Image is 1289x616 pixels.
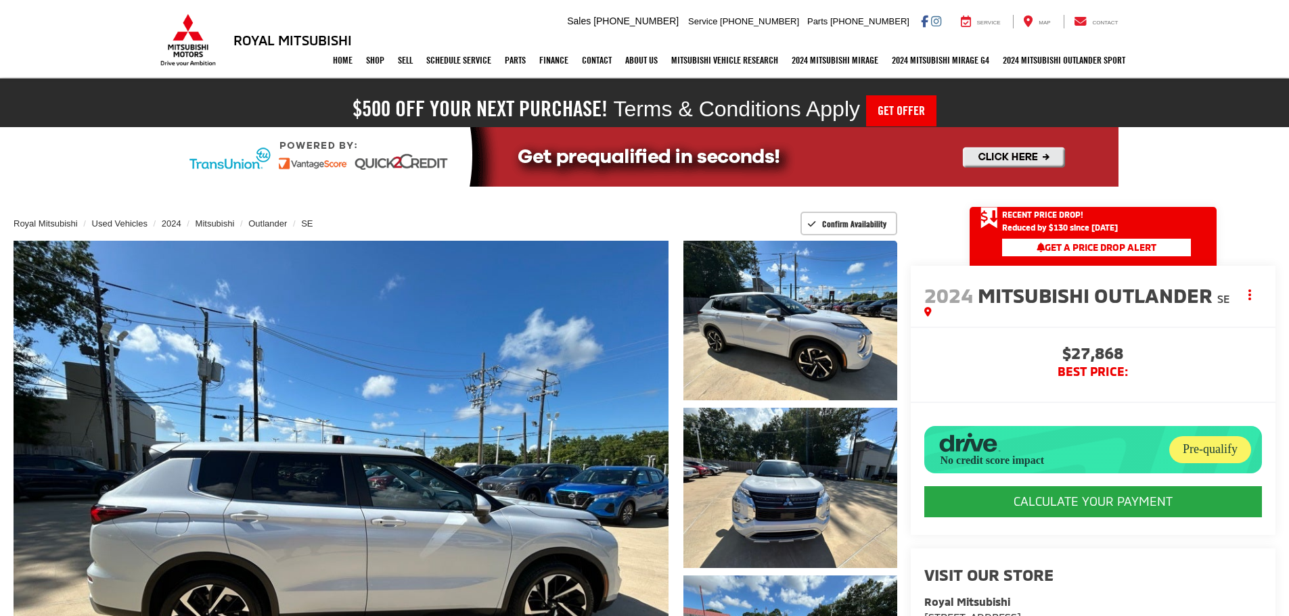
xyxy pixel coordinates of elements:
span: [PHONE_NUMBER] [830,16,909,26]
a: Shop [359,43,391,77]
a: Contact [1064,15,1129,28]
span: SE [1217,292,1230,305]
span: Parts [807,16,828,26]
h3: Royal Mitsubishi [233,32,352,47]
a: Contact [575,43,618,77]
a: 2024 [162,218,181,229]
a: Schedule Service: Opens in a new tab [420,43,498,77]
span: Contact [1092,20,1118,26]
a: Get Price Drop Alert Recent Price Drop! [970,207,1217,223]
span: 2024 [924,283,973,307]
img: Mitsubishi [158,14,219,66]
span: Service [977,20,1001,26]
span: Confirm Availability [822,218,886,229]
a: Home [326,43,359,77]
a: Finance [533,43,575,77]
h2: Visit our Store [924,566,1262,584]
a: About Us [618,43,664,77]
a: 2024 Mitsubishi Outlander SPORT [996,43,1132,77]
img: 2024 Mitsubishi Outlander SE [681,239,899,402]
a: Map [1013,15,1060,28]
a: Outlander [248,218,287,229]
span: Sales [567,16,591,26]
a: Service [951,15,1011,28]
span: $27,868 [924,345,1262,365]
span: Get Price Drop Alert [980,207,998,230]
a: Mitsubishi [196,218,235,229]
span: dropdown dots [1248,289,1251,300]
a: 2024 Mitsubishi Mirage G4 [885,43,996,77]
span: Mitsubishi Outlander [978,283,1217,307]
span: [PHONE_NUMBER] [593,16,679,26]
button: Confirm Availability [800,212,897,235]
a: Instagram: Click to visit our Instagram page [931,16,941,26]
a: Sell [391,43,420,77]
span: Map [1039,20,1050,26]
a: 2024 Mitsubishi Mirage [785,43,885,77]
a: Mitsubishi Vehicle Research [664,43,785,77]
h2: $500 off your next purchase! [353,99,608,118]
: CALCULATE YOUR PAYMENT [924,486,1262,517]
span: [PHONE_NUMBER] [720,16,799,26]
img: 2024 Mitsubishi Outlander SE [681,406,899,570]
button: Actions [1238,283,1262,307]
a: Royal Mitsubishi [14,218,78,229]
a: Facebook: Click to visit our Facebook page [921,16,928,26]
a: Used Vehicles [92,218,148,229]
img: Quick2Credit [171,127,1118,187]
a: Expand Photo 2 [683,408,897,568]
a: Expand Photo 1 [683,241,897,401]
span: Terms & Conditions Apply [613,97,860,121]
span: Reduced by $130 since [DATE] [1002,223,1191,232]
span: Get a Price Drop Alert [1037,241,1156,253]
span: Recent Price Drop! [1002,209,1083,220]
strong: Royal Mitsubishi [924,595,1010,608]
span: Service [688,16,717,26]
span: BEST PRICE: [924,365,1262,379]
a: Get Offer [866,95,936,126]
a: SE [301,218,313,229]
a: Parts: Opens in a new tab [498,43,533,77]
